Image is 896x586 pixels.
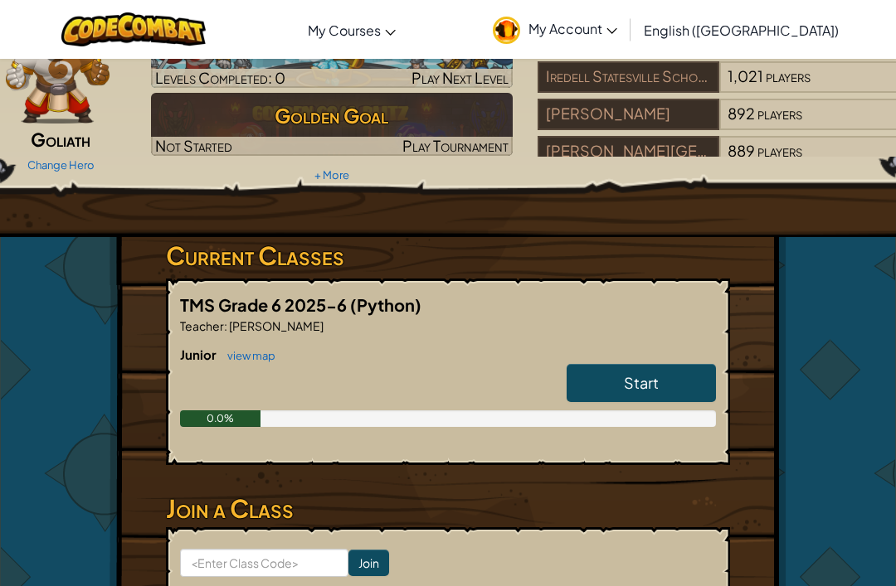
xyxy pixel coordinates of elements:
span: players [757,141,802,160]
div: [PERSON_NAME][GEOGRAPHIC_DATA] [538,136,718,167]
span: Teacher [180,318,224,333]
span: (Python) [350,294,421,315]
a: Change Hero [27,158,95,172]
span: English ([GEOGRAPHIC_DATA]) [644,22,839,39]
span: Goliath [31,128,90,151]
h3: Golden Goal [151,97,514,134]
span: : [224,318,227,333]
span: [PERSON_NAME] [227,318,324,333]
span: players [766,66,811,85]
img: goliath-pose.png [6,24,110,123]
a: view map [219,349,275,362]
span: Junior [180,346,219,362]
span: TMS Grade 6 2025-6 [180,294,350,315]
h3: Join a Class [166,490,730,527]
div: 0.0% [180,410,261,427]
a: Golden GoalNot StartedPlay Tournament [151,93,514,156]
input: Join [348,550,389,576]
span: My Account [528,20,617,37]
span: 892 [728,104,755,123]
div: Iredell Statesville Schools [538,61,718,93]
span: Levels Completed: 0 [155,68,285,87]
span: 889 [728,141,755,160]
img: avatar [493,17,520,44]
span: Play Next Level [411,68,509,87]
span: My Courses [308,22,381,39]
a: My Courses [299,7,404,52]
span: Not Started [155,136,232,155]
img: Golden Goal [151,93,514,156]
a: + More [314,168,349,182]
a: My Account [485,3,626,56]
img: CodeCombat logo [61,12,207,46]
h3: Current Classes [166,237,730,274]
span: 1,021 [728,66,763,85]
span: Start [624,373,659,392]
span: Play Tournament [402,136,509,155]
input: <Enter Class Code> [180,549,348,577]
div: [PERSON_NAME] [538,99,718,130]
a: English ([GEOGRAPHIC_DATA]) [635,7,847,52]
span: players [757,104,802,123]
